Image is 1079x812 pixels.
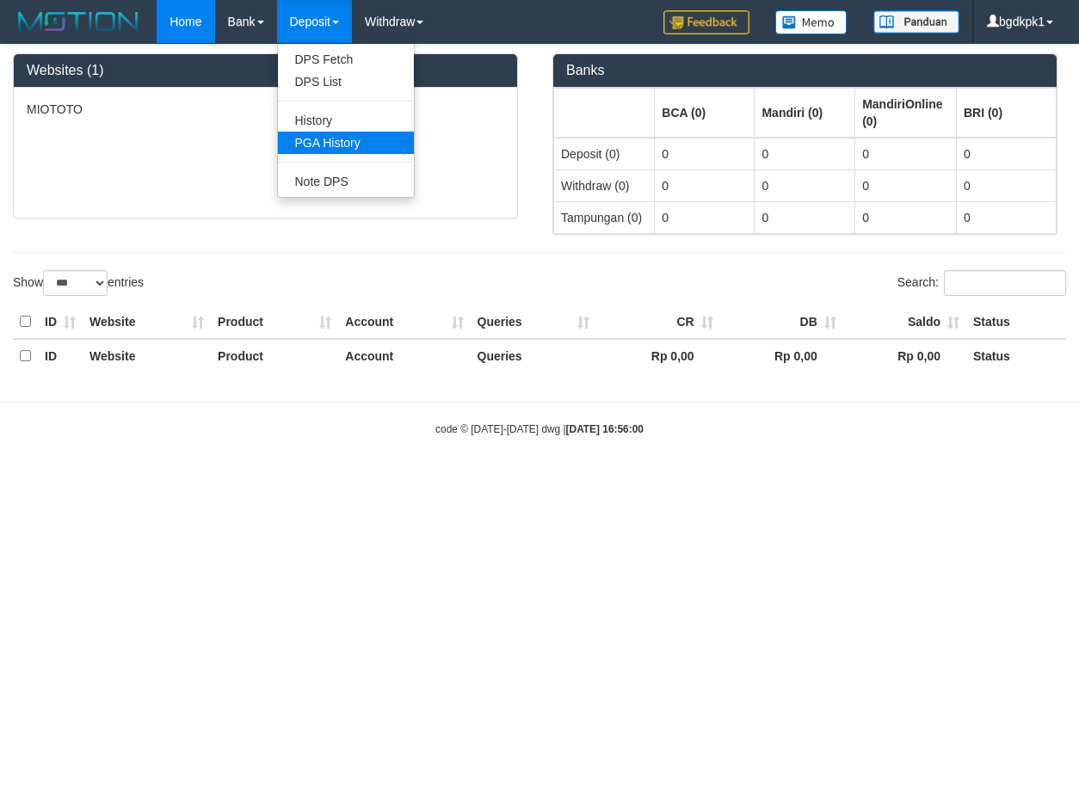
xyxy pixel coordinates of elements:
[855,88,957,138] th: Group: activate to sort column ascending
[554,169,655,201] td: Withdraw (0)
[278,71,414,93] a: DPS List
[755,138,855,170] td: 0
[43,270,108,296] select: Showentries
[554,201,655,233] td: Tampungan (0)
[338,305,470,339] th: Account
[554,138,655,170] td: Deposit (0)
[655,138,755,170] td: 0
[956,169,1056,201] td: 0
[775,10,848,34] img: Button%20Memo.svg
[956,201,1056,233] td: 0
[83,305,211,339] th: Website
[596,339,719,372] th: Rp 0,00
[720,339,843,372] th: Rp 0,00
[27,101,504,118] p: MIOTOTO
[956,138,1056,170] td: 0
[755,88,855,138] th: Group: activate to sort column ascending
[566,423,644,435] strong: [DATE] 16:56:00
[966,339,1066,372] th: Status
[855,138,957,170] td: 0
[278,109,414,132] a: History
[897,270,1066,296] label: Search:
[966,305,1066,339] th: Status
[38,339,83,372] th: ID
[566,63,1044,78] h3: Banks
[211,339,338,372] th: Product
[278,48,414,71] a: DPS Fetch
[338,339,470,372] th: Account
[596,305,719,339] th: CR
[13,270,144,296] label: Show entries
[655,88,755,138] th: Group: activate to sort column ascending
[211,305,338,339] th: Product
[956,88,1056,138] th: Group: activate to sort column ascending
[663,10,749,34] img: Feedback.jpg
[873,10,959,34] img: panduan.png
[655,201,755,233] td: 0
[278,170,414,193] a: Note DPS
[720,305,843,339] th: DB
[471,305,597,339] th: Queries
[278,132,414,154] a: PGA History
[13,9,144,34] img: MOTION_logo.png
[755,201,855,233] td: 0
[554,88,655,138] th: Group: activate to sort column ascending
[755,169,855,201] td: 0
[843,305,966,339] th: Saldo
[855,169,957,201] td: 0
[855,201,957,233] td: 0
[944,270,1066,296] input: Search:
[471,339,597,372] th: Queries
[843,339,966,372] th: Rp 0,00
[83,339,211,372] th: Website
[435,423,644,435] small: code © [DATE]-[DATE] dwg |
[655,169,755,201] td: 0
[27,63,504,78] h3: Websites (1)
[38,305,83,339] th: ID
